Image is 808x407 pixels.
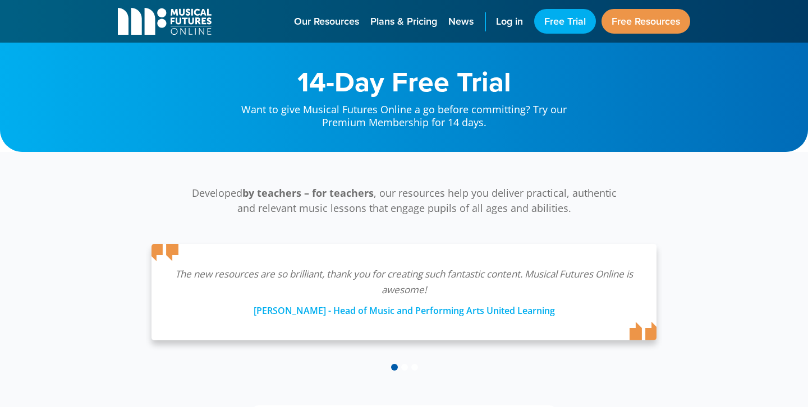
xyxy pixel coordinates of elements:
[448,14,474,29] span: News
[174,298,634,318] div: [PERSON_NAME] - Head of Music and Performing Arts United Learning
[230,67,578,95] h1: 14-Day Free Trial
[294,14,359,29] span: Our Resources
[370,14,437,29] span: Plans & Pricing
[174,266,634,298] p: The new resources are so brilliant, thank you for creating such fantastic content. Musical Future...
[534,9,596,34] a: Free Trial
[230,95,578,129] p: Want to give Musical Futures Online a go before committing? Try our Premium Membership for 14 days.
[242,186,374,200] strong: by teachers – for teachers
[496,14,523,29] span: Log in
[602,9,690,34] a: Free Resources
[185,186,623,216] p: Developed , our resources help you deliver practical, authentic and relevant music lessons that e...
